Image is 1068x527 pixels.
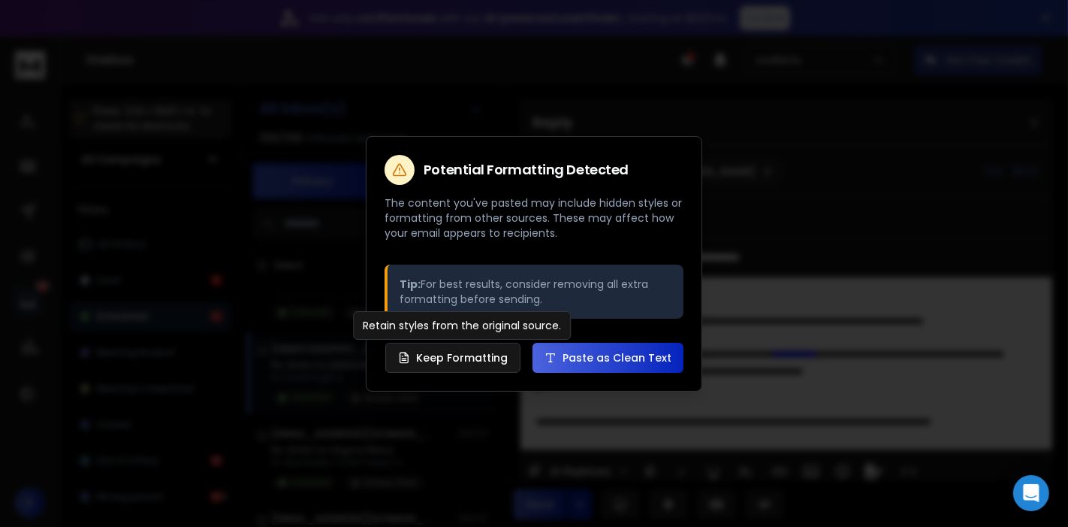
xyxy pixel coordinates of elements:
div: Retain styles from the original source. [353,311,571,340]
p: The content you've pasted may include hidden styles or formatting from other sources. These may a... [385,195,683,241]
strong: Tip: [400,277,421,292]
p: For best results, consider removing all extra formatting before sending. [400,277,671,307]
h2: Potential Formatting Detected [424,163,629,177]
div: Open Intercom Messenger [1013,475,1049,511]
button: Paste as Clean Text [532,343,683,373]
button: Keep Formatting [385,343,520,373]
